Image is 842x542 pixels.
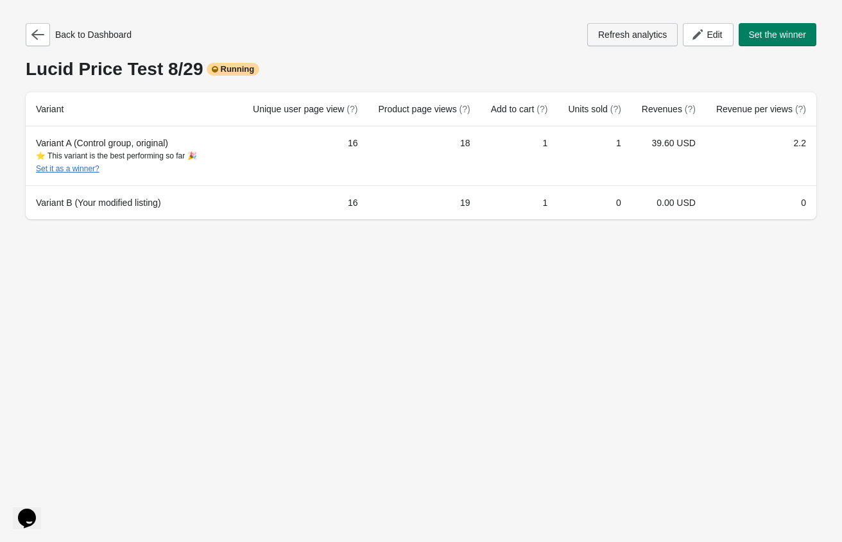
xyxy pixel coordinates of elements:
[243,126,368,185] td: 16
[739,23,817,46] button: Set the winner
[749,30,807,40] span: Set the winner
[631,126,706,185] td: 39.60 USD
[706,185,816,219] td: 0
[368,126,480,185] td: 18
[558,126,631,185] td: 1
[642,104,696,114] span: Revenues
[36,137,232,175] div: Variant A (Control group, original)
[253,104,357,114] span: Unique user page view
[707,30,722,40] span: Edit
[378,104,470,114] span: Product page views
[13,491,54,529] iframe: chat widget
[36,196,232,209] div: Variant B (Your modified listing)
[347,104,357,114] span: (?)
[26,23,132,46] div: Back to Dashboard
[368,185,480,219] td: 19
[36,164,99,173] button: Set it as a winner?
[558,185,631,219] td: 0
[683,23,733,46] button: Edit
[631,185,706,219] td: 0.00 USD
[706,126,816,185] td: 2.2
[598,30,667,40] span: Refresh analytics
[481,126,558,185] td: 1
[26,92,243,126] th: Variant
[36,149,232,175] div: ⭐ This variant is the best performing so far 🎉
[460,104,470,114] span: (?)
[716,104,806,114] span: Revenue per views
[207,63,260,76] div: Running
[587,23,678,46] button: Refresh analytics
[795,104,806,114] span: (?)
[243,185,368,219] td: 16
[537,104,547,114] span: (?)
[481,185,558,219] td: 1
[491,104,548,114] span: Add to cart
[685,104,696,114] span: (?)
[610,104,621,114] span: (?)
[568,104,621,114] span: Units sold
[26,59,816,80] div: Lucid Price Test 8/29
